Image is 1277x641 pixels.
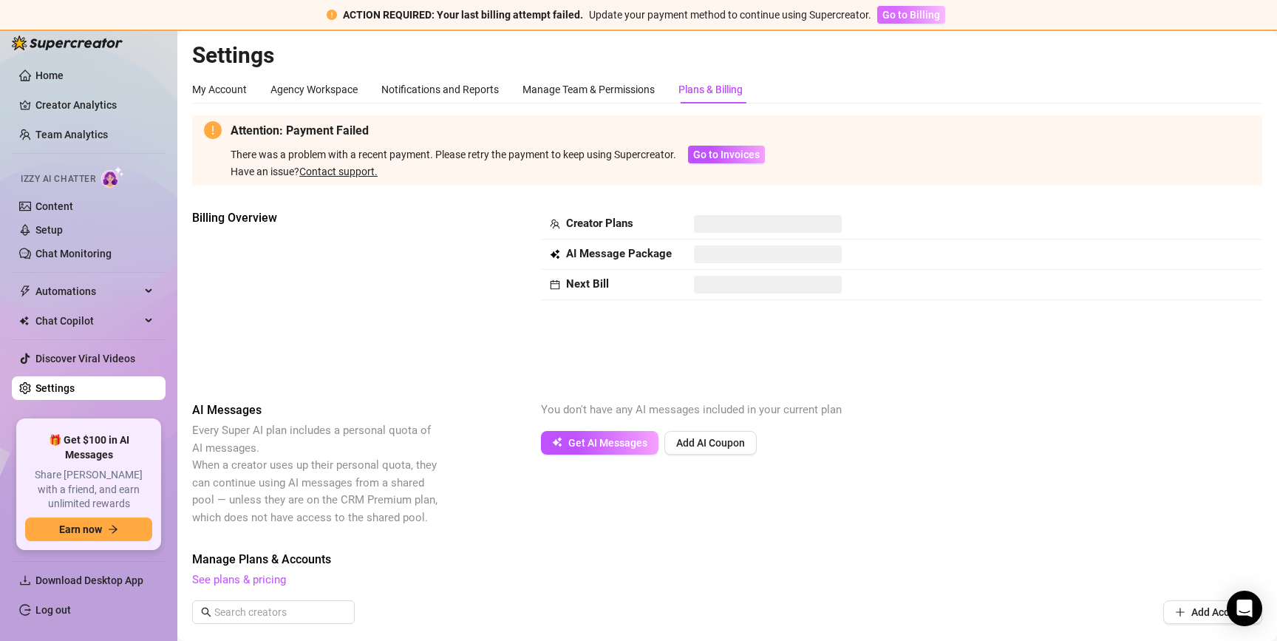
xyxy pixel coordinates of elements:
strong: ACTION REQUIRED: Your last billing attempt failed. [343,9,583,21]
a: Home [35,69,64,81]
a: Contact support. [299,166,378,177]
span: Share [PERSON_NAME] with a friend, and earn unlimited rewards [25,468,152,512]
span: exclamation-circle [327,10,337,20]
button: Add Account [1163,600,1262,624]
span: Go to Invoices [693,149,760,160]
a: See plans & pricing [192,573,286,586]
span: Automations [35,279,140,303]
span: Go to Billing [882,9,940,21]
input: Search creators [214,604,334,620]
span: team [550,219,560,229]
span: arrow-right [108,524,118,535]
span: thunderbolt [19,285,31,297]
button: Add AI Coupon [664,431,757,455]
a: Go to Billing [877,9,945,21]
span: Every Super AI plan includes a personal quota of AI messages. When a creator uses up their person... [192,424,437,524]
div: Notifications and Reports [381,81,499,98]
div: Agency Workspace [270,81,358,98]
span: Billing Overview [192,209,440,227]
div: Manage Team & Permissions [522,81,655,98]
h2: Settings [192,41,1262,69]
span: Get AI Messages [568,437,647,449]
img: AI Chatter [101,166,124,188]
div: Have an issue? [231,163,765,180]
a: Log out [35,604,71,616]
span: Download Desktop App [35,574,143,586]
strong: Creator Plans [566,217,633,230]
span: AI Messages [192,401,440,419]
span: Chat Copilot [35,309,140,333]
span: Izzy AI Chatter [21,172,95,186]
span: download [19,574,31,586]
span: You don't have any AI messages included in your current plan [541,403,842,416]
a: Settings [35,382,75,394]
span: 🎁 Get $100 in AI Messages [25,433,152,462]
div: Plans & Billing [678,81,743,98]
a: Creator Analytics [35,93,154,117]
strong: Next Bill [566,277,609,291]
span: plus [1175,607,1185,617]
button: Go to Billing [877,6,945,24]
button: Earn nowarrow-right [25,518,152,541]
span: calendar [550,279,560,290]
span: Earn now [59,523,102,535]
img: Chat Copilot [19,316,29,326]
a: Chat Monitoring [35,248,112,260]
a: Setup [35,224,63,236]
span: Add Account [1191,606,1250,618]
strong: Attention: Payment Failed [231,123,369,138]
button: Get AI Messages [541,431,658,455]
a: Discover Viral Videos [35,353,135,364]
a: Team Analytics [35,129,108,140]
span: search [201,607,211,617]
a: Content [35,200,73,212]
button: Go to Invoices [688,146,765,163]
div: There was a problem with a recent payment. Please retry the payment to keep using Supercreator. [231,146,676,163]
img: logo-BBDzfeDw.svg [12,35,123,50]
strong: AI Message Package [566,247,672,260]
div: My Account [192,81,247,98]
span: Update your payment method to continue using Supercreator. [589,9,871,21]
span: exclamation-circle [204,121,222,139]
span: Add AI Coupon [676,437,745,449]
span: Manage Plans & Accounts [192,551,1262,569]
div: Open Intercom Messenger [1227,591,1262,626]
